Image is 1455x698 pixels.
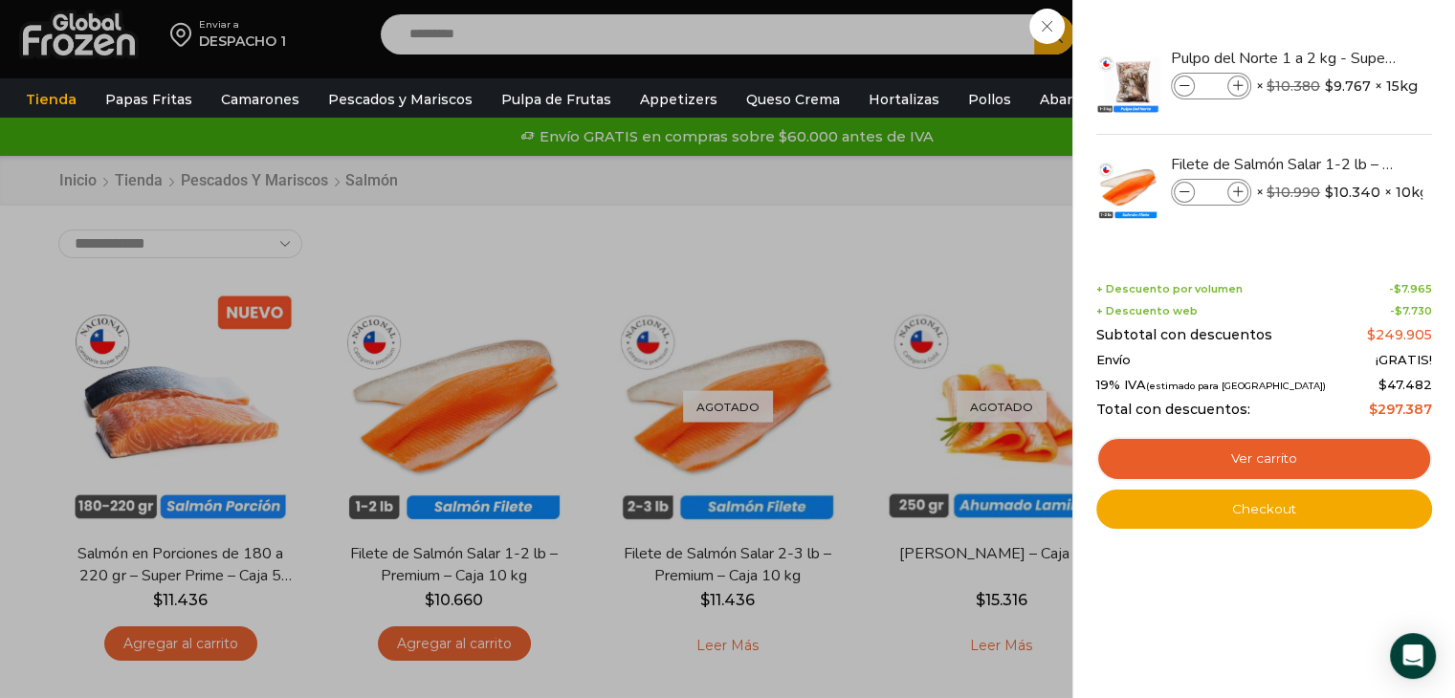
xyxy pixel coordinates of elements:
[96,81,202,118] a: Papas Fritas
[959,81,1021,118] a: Pollos
[1197,76,1225,97] input: Product quantity
[1325,183,1380,202] bdi: 10.340
[1378,377,1387,392] span: $
[492,81,621,118] a: Pulpa de Frutas
[1256,73,1418,99] span: × × 15kg
[1395,304,1432,317] bdi: 7.730
[1096,437,1432,481] a: Ver carrito
[1096,353,1131,368] span: Envío
[737,81,849,118] a: Queso Crema
[1367,326,1432,343] bdi: 249.905
[1367,326,1376,343] span: $
[1389,283,1432,295] span: -
[1267,184,1320,201] bdi: 10.990
[1171,154,1399,175] a: Filete de Salmón Salar 1-2 lb – Premium - Caja 10 kg
[1267,77,1275,95] span: $
[1394,282,1401,295] span: $
[859,81,949,118] a: Hortalizas
[1390,633,1436,679] div: Open Intercom Messenger
[630,81,727,118] a: Appetizers
[211,81,309,118] a: Camarones
[1376,353,1432,368] span: ¡GRATIS!
[1325,183,1334,202] span: $
[1390,305,1432,317] span: -
[1394,282,1432,295] bdi: 7.965
[1395,304,1402,317] span: $
[1325,76,1334,96] span: $
[1096,283,1243,295] span: + Descuento por volumen
[1256,179,1429,206] span: × × 10kg
[1096,490,1432,530] a: Checkout
[1096,327,1272,343] span: Subtotal con descuentos
[1267,184,1275,201] span: $
[319,81,482,118] a: Pescados y Mariscos
[1146,381,1326,391] small: (estimado para [GEOGRAPHIC_DATA])
[1325,76,1371,96] bdi: 9.767
[1030,81,1119,118] a: Abarrotes
[1096,402,1250,418] span: Total con descuentos:
[1267,77,1320,95] bdi: 10.380
[1171,48,1399,69] a: Pulpo del Norte 1 a 2 kg - Super Prime - Caja 15 kg
[1369,401,1378,418] span: $
[1197,182,1225,203] input: Product quantity
[1369,401,1432,418] bdi: 297.387
[1096,378,1326,393] span: 19% IVA
[1378,377,1432,392] span: 47.482
[1096,305,1198,317] span: + Descuento web
[16,81,86,118] a: Tienda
